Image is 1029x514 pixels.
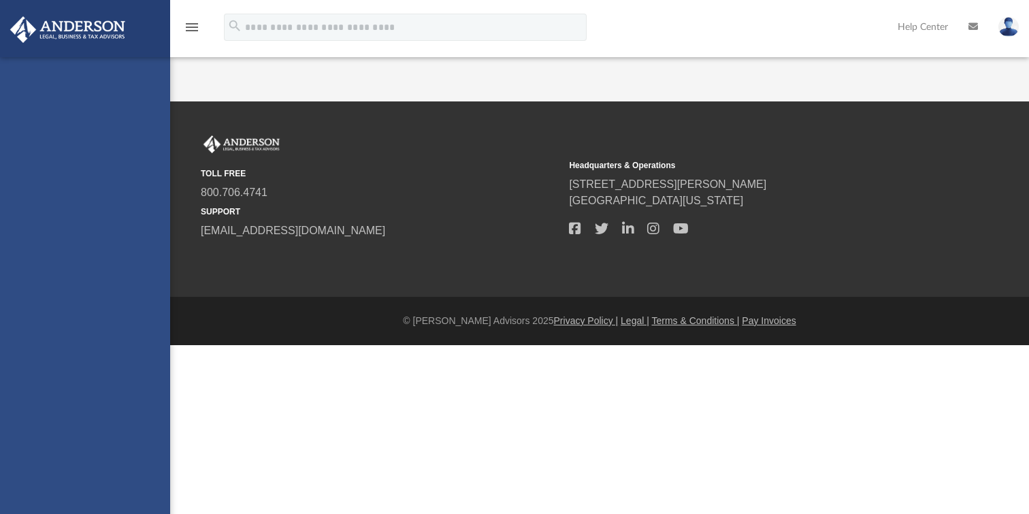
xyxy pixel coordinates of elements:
[227,18,242,33] i: search
[569,195,743,206] a: [GEOGRAPHIC_DATA][US_STATE]
[201,187,267,198] a: 800.706.4741
[569,178,766,190] a: [STREET_ADDRESS][PERSON_NAME]
[998,17,1019,37] img: User Pic
[554,315,619,326] a: Privacy Policy |
[742,315,796,326] a: Pay Invoices
[652,315,740,326] a: Terms & Conditions |
[201,225,385,236] a: [EMAIL_ADDRESS][DOMAIN_NAME]
[170,314,1029,328] div: © [PERSON_NAME] Advisors 2025
[569,159,928,172] small: Headquarters & Operations
[184,26,200,35] a: menu
[621,315,649,326] a: Legal |
[201,135,282,153] img: Anderson Advisors Platinum Portal
[201,206,559,218] small: SUPPORT
[201,167,559,180] small: TOLL FREE
[6,16,129,43] img: Anderson Advisors Platinum Portal
[184,19,200,35] i: menu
